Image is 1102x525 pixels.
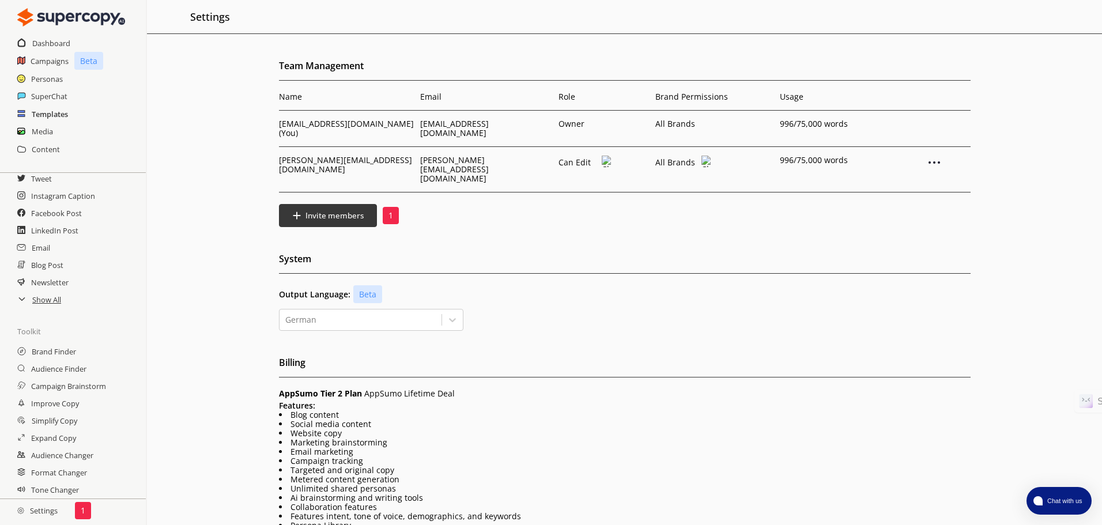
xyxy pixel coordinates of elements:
[279,250,971,274] h2: System
[305,210,364,221] b: Invite members
[1026,487,1092,515] button: atlas-launcher
[32,412,77,429] a: Simplify Copy
[31,187,95,205] a: Instagram Caption
[420,119,553,138] p: [EMAIL_ADDRESS][DOMAIN_NAME]
[31,447,93,464] a: Audience Changer
[279,493,971,503] li: Ai brainstorming and writing tools
[780,119,899,129] p: 996 /75,000 words
[31,222,78,239] a: LinkedIn Post
[279,447,971,456] li: Email marketing
[780,156,899,165] p: 996 /75,000 words
[32,343,76,360] a: Brand Finder
[74,52,103,70] p: Beta
[17,507,24,514] img: Close
[32,105,68,123] a: Templates
[558,119,584,129] p: Owner
[17,6,125,29] img: Close
[31,429,76,447] a: Expand Copy
[31,88,67,105] a: SuperChat
[279,429,971,438] li: Website copy
[279,389,971,398] p: AppSumo Lifetime Deal
[190,6,230,28] h2: Settings
[31,274,69,291] a: Newsletter
[31,205,82,222] a: Facebook Post
[602,156,612,167] img: Close
[701,156,711,167] img: Close
[279,484,971,493] li: Unlimited shared personas
[31,52,69,70] a: Campaigns
[279,156,414,174] p: [PERSON_NAME][EMAIL_ADDRESS][DOMAIN_NAME]
[31,70,63,88] a: Personas
[32,123,53,140] a: Media
[279,119,414,138] p: [EMAIL_ADDRESS][DOMAIN_NAME] (You)
[31,256,63,274] a: Blog Post
[353,285,382,303] p: Beta
[388,211,393,220] p: 1
[1043,496,1085,505] span: Chat with us
[279,204,378,227] button: Invite members
[279,456,971,466] li: Campaign tracking
[655,158,699,167] p: All Brands
[31,481,79,498] a: Tone Changer
[420,156,553,183] p: [PERSON_NAME][EMAIL_ADDRESS][DOMAIN_NAME]
[558,92,650,101] p: Role
[279,57,971,81] h2: Team Management
[31,464,87,481] a: Format Changer
[31,170,52,187] a: Tweet
[927,156,942,171] div: Remove Member
[655,92,774,101] p: Brand Permissions
[927,156,941,169] img: Close
[32,141,60,158] a: Content
[420,92,553,101] p: Email
[279,400,315,411] b: Features:
[780,92,899,101] p: Usage
[279,290,350,299] b: Output Language:
[31,360,86,377] a: Audience Finder
[558,158,599,167] p: Can Edit
[655,119,699,129] p: All Brands
[31,377,106,395] a: Campaign Brainstorm
[279,92,414,101] p: Name
[279,388,362,399] span: AppSumo Tier 2 Plan
[279,503,971,512] li: Collaboration features
[279,438,971,447] li: Marketing brainstorming
[279,512,971,521] li: Features intent, tone of voice, demographics, and keywords
[31,395,79,412] a: Improve Copy
[32,35,70,52] a: Dashboard
[81,506,85,515] p: 1
[32,291,61,308] a: Show All
[279,466,971,475] li: Targeted and original copy
[279,354,971,377] h2: Billing
[32,239,50,256] a: Email
[279,410,971,420] li: Blog content
[279,475,971,484] li: Metered content generation
[279,420,971,429] li: Social media content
